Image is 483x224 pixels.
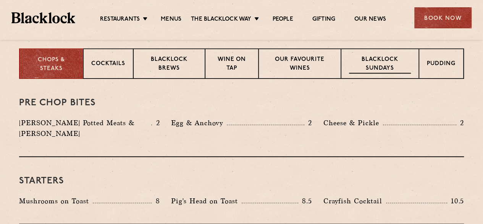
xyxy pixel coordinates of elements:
h3: Pre Chop Bites [19,98,464,108]
p: 2 [456,118,464,128]
a: Menus [161,16,181,24]
p: 2 [304,118,312,128]
p: Our favourite wines [267,56,333,74]
a: Restaurants [100,16,140,24]
p: Wine on Tap [213,56,250,74]
p: 8 [152,196,160,206]
a: Our News [354,16,386,24]
p: Egg & Anchovy [171,118,227,128]
p: Pudding [427,60,456,69]
p: Blacklock Sundays [349,56,411,74]
p: 8.5 [298,196,312,206]
p: 2 [152,118,160,128]
h3: Starters [19,176,464,186]
div: Book Now [414,7,472,28]
a: People [272,16,293,24]
p: [PERSON_NAME] Potted Meats & [PERSON_NAME] [19,118,151,139]
p: Crayfish Cocktail [323,196,386,206]
p: Blacklock Brews [141,56,197,74]
img: BL_Textured_Logo-footer-cropped.svg [11,12,75,23]
a: Gifting [312,16,335,24]
a: The Blacklock Way [191,16,251,24]
p: Cocktails [91,60,125,69]
p: Pig's Head on Toast [171,196,242,206]
p: Mushrooms on Toast [19,196,93,206]
p: Cheese & Pickle [323,118,383,128]
p: Chops & Steaks [27,56,75,73]
p: 10.5 [447,196,464,206]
